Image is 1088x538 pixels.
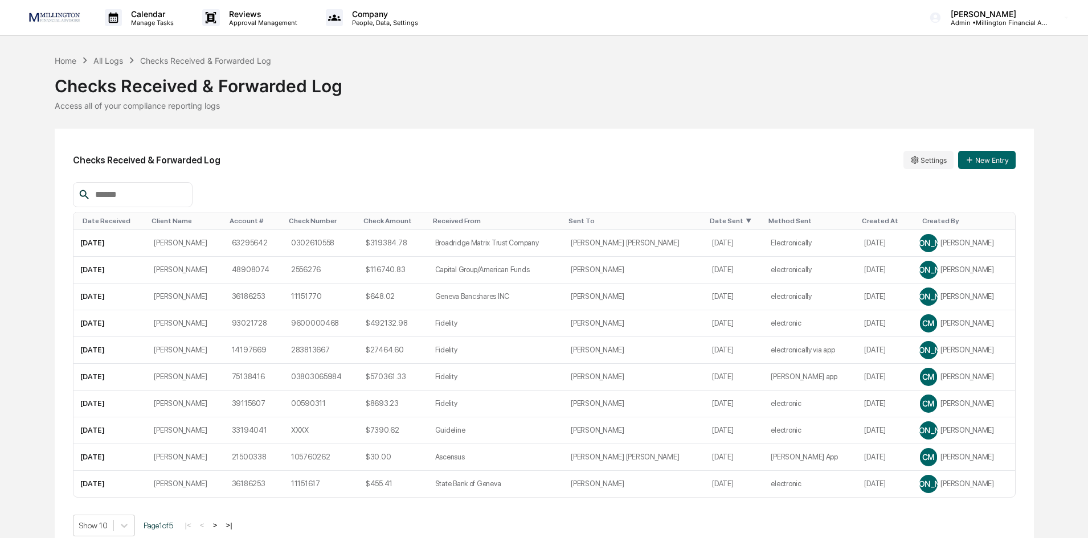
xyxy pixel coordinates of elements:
[284,257,359,284] td: 2556276
[705,284,764,310] td: [DATE]
[857,444,913,471] td: [DATE]
[428,471,565,497] td: State Bank of Geneva
[284,471,359,497] td: 11151617
[710,217,759,225] div: Toggle SortBy
[197,520,208,530] button: <
[428,284,565,310] td: Geneva Bancshares INC
[857,230,913,257] td: [DATE]
[284,284,359,310] td: 11151770
[225,284,284,310] td: 36186253
[564,364,705,391] td: [PERSON_NAME]
[705,444,764,471] td: [DATE]
[897,479,960,488] span: [PERSON_NAME]
[359,471,428,497] td: $455.41
[182,520,195,530] button: |<
[568,217,701,225] div: Toggle SortBy
[903,151,954,169] button: Settings
[359,284,428,310] td: $648.02
[210,520,221,530] button: >
[73,310,148,337] td: [DATE]
[73,257,148,284] td: [DATE]
[705,391,764,417] td: [DATE]
[147,444,224,471] td: [PERSON_NAME]
[55,67,1034,96] div: Checks Received & Forwarded Log
[225,364,284,391] td: 75138416
[764,364,857,391] td: [PERSON_NAME] app
[922,318,935,328] span: CM
[147,284,224,310] td: [PERSON_NAME]
[705,471,764,497] td: [DATE]
[705,337,764,364] td: [DATE]
[428,417,565,444] td: Guideline
[73,155,220,166] h2: Checks Received & Forwarded Log
[343,19,424,27] p: People, Data, Settings
[922,399,935,408] span: CM
[922,452,935,462] span: CM
[897,345,960,355] span: [PERSON_NAME]
[225,391,284,417] td: 39115607
[55,56,76,65] div: Home
[284,230,359,257] td: 0302610558
[428,337,565,364] td: Fidelity
[922,372,935,381] span: CM
[897,425,960,435] span: [PERSON_NAME]
[147,417,224,444] td: [PERSON_NAME]
[359,444,428,471] td: $30.00
[122,19,179,27] p: Manage Tasks
[359,257,428,284] td: $116740.83
[768,217,853,225] div: Toggle SortBy
[230,217,280,225] div: Toggle SortBy
[958,151,1016,169] button: New Entry
[564,471,705,497] td: [PERSON_NAME]
[920,261,1008,278] div: [PERSON_NAME]
[225,257,284,284] td: 48908074
[857,391,913,417] td: [DATE]
[920,395,1008,412] div: [PERSON_NAME]
[920,342,1008,359] div: [PERSON_NAME]
[942,19,1048,27] p: Admin • Millington Financial Advisors, LLC
[705,417,764,444] td: [DATE]
[359,364,428,391] td: $570361.33
[359,337,428,364] td: $27464.60
[564,444,705,471] td: [PERSON_NAME] [PERSON_NAME]
[857,364,913,391] td: [DATE]
[705,230,764,257] td: [DATE]
[705,364,764,391] td: [DATE]
[428,230,565,257] td: Broadridge Matrix Trust Company
[564,284,705,310] td: [PERSON_NAME]
[428,310,565,337] td: Fidelity
[73,364,148,391] td: [DATE]
[147,391,224,417] td: [PERSON_NAME]
[920,475,1008,492] div: [PERSON_NAME]
[284,337,359,364] td: 283813667
[857,284,913,310] td: [DATE]
[764,417,857,444] td: electronic
[764,284,857,310] td: electronically
[920,422,1008,439] div: [PERSON_NAME]
[225,444,284,471] td: 21500338
[1052,500,1082,531] iframe: Open customer support
[746,217,751,225] span: ▼
[564,391,705,417] td: [PERSON_NAME]
[564,417,705,444] td: [PERSON_NAME]
[564,337,705,364] td: [PERSON_NAME]
[764,337,857,364] td: electronically via app
[152,217,220,225] div: Toggle SortBy
[140,56,271,65] div: Checks Received & Forwarded Log
[225,337,284,364] td: 14197669
[27,11,82,24] img: logo
[147,230,224,257] td: [PERSON_NAME]
[284,444,359,471] td: 105760262
[428,364,565,391] td: Fidelity
[73,417,148,444] td: [DATE]
[147,337,224,364] td: [PERSON_NAME]
[363,217,424,225] div: Toggle SortBy
[764,471,857,497] td: electronic
[764,444,857,471] td: [PERSON_NAME] App
[83,217,143,225] div: Toggle SortBy
[857,337,913,364] td: [DATE]
[73,230,148,257] td: [DATE]
[920,315,1008,332] div: [PERSON_NAME]
[93,56,123,65] div: All Logs
[920,288,1008,305] div: [PERSON_NAME]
